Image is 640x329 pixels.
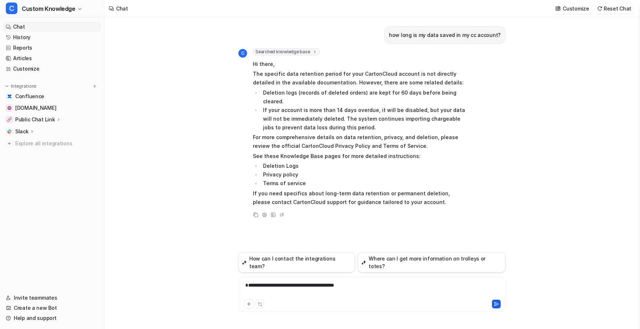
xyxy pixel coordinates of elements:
span: Searched knowledge base [253,48,320,55]
p: The specific data retention period for your CartonCloud account is not directly detailed in the a... [253,70,465,87]
a: History [3,32,101,42]
p: Hi there, [253,60,465,68]
li: Terms of service [261,179,465,188]
p: For more comprehensive details on data retention, privacy, and deletion, please review the offici... [253,133,465,150]
p: Customize [563,5,589,12]
img: reset [597,6,602,11]
span: Confluence [15,93,44,100]
img: Confluence [7,94,12,99]
li: Deletion Logs [261,162,465,170]
img: Public Chat Link [7,117,12,122]
a: Reports [3,43,101,53]
a: Explore all integrations [3,138,101,149]
button: Customize [553,3,592,14]
a: Create a new Bot [3,303,101,313]
li: If your account is more than 14 days overdue, it will be disabled, but your data will not be imme... [261,106,465,132]
a: Articles [3,53,101,63]
div: Chat [116,5,128,12]
span: C [238,49,247,58]
li: Deletion logs (records of deleted orders) are kept for 60 days before being cleared. [261,88,465,106]
p: If you need specifics about long-term data retention or permanent deletion, please contact Carton... [253,189,465,207]
button: How can I contact the integrations team? [238,252,355,272]
span: Custom Knowledge [22,4,75,14]
a: help.cartoncloud.com[DOMAIN_NAME] [3,103,101,113]
span: Explore all integrations [15,138,98,149]
img: menu_add.svg [92,84,97,89]
a: ConfluenceConfluence [3,91,101,101]
img: customize [555,6,561,11]
img: explore all integrations [6,140,13,147]
button: Integrations [3,83,39,90]
p: Slack [15,128,29,135]
a: Chat [3,22,101,32]
p: See these Knowledge Base pages for more detailed instructions: [253,152,465,161]
a: Invite teammates [3,293,101,303]
p: Public Chat Link [15,116,55,123]
img: Slack [7,129,12,134]
a: Help and support [3,313,101,323]
a: Customize [3,64,101,74]
img: expand menu [4,84,9,89]
button: Reset Chat [595,3,634,14]
p: Integrations [11,83,37,89]
p: how long is my data saved in my cc account? [389,31,501,39]
li: Privacy policy [261,170,465,179]
button: Where can I get more information on trolleys or totes? [358,252,505,272]
span: [DOMAIN_NAME] [15,104,56,112]
img: help.cartoncloud.com [7,106,12,110]
span: C [6,3,17,14]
